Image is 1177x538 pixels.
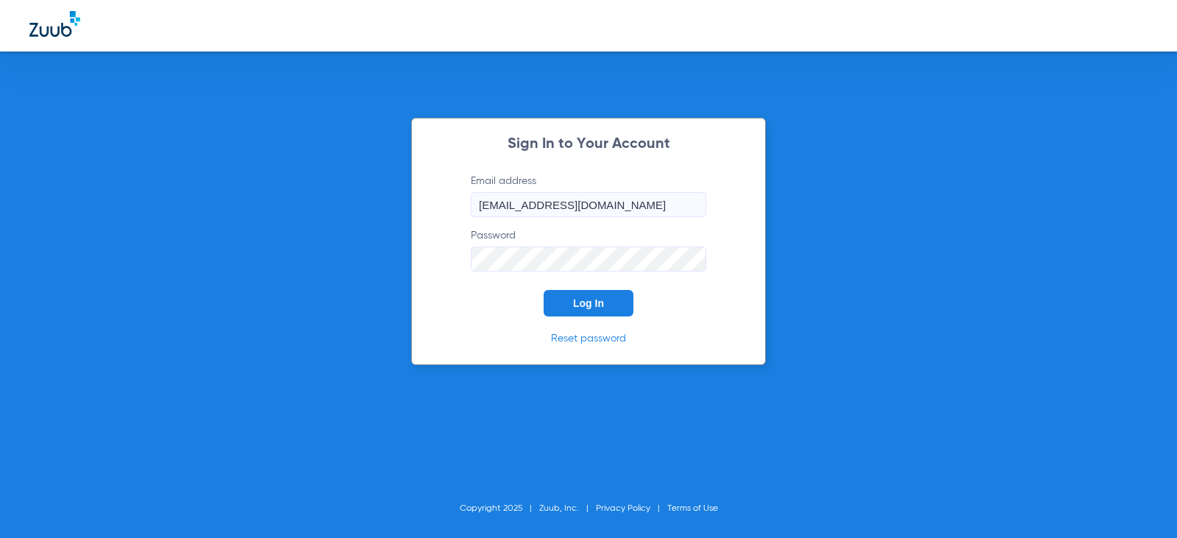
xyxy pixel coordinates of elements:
[460,501,539,516] li: Copyright 2025
[539,501,596,516] li: Zuub, Inc.
[667,504,718,513] a: Terms of Use
[573,297,604,309] span: Log In
[29,11,80,37] img: Zuub Logo
[471,192,706,217] input: Email address
[471,228,706,272] label: Password
[471,247,706,272] input: Password
[596,504,650,513] a: Privacy Policy
[449,137,728,152] h2: Sign In to Your Account
[544,290,633,316] button: Log In
[551,333,626,344] a: Reset password
[471,174,706,217] label: Email address
[1103,467,1177,538] iframe: Chat Widget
